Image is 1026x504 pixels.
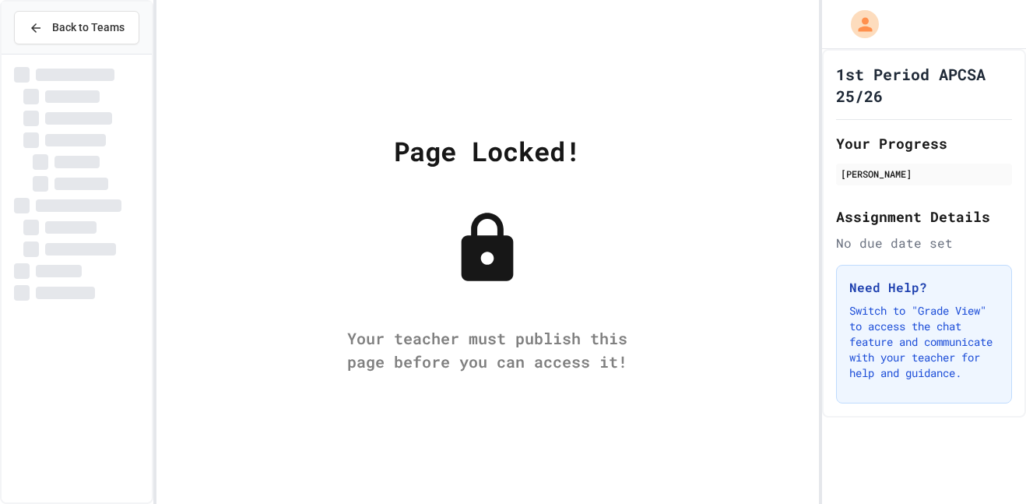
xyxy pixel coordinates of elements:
[394,131,581,171] div: Page Locked!
[332,326,643,373] div: Your teacher must publish this page before you can access it!
[841,167,1007,181] div: [PERSON_NAME]
[835,6,883,42] div: My Account
[836,206,1012,227] h2: Assignment Details
[14,11,139,44] button: Back to Teams
[836,234,1012,252] div: No due date set
[849,303,999,381] p: Switch to "Grade View" to access the chat feature and communicate with your teacher for help and ...
[52,19,125,36] span: Back to Teams
[836,63,1012,107] h1: 1st Period APCSA 25/26
[836,132,1012,154] h2: Your Progress
[849,278,999,297] h3: Need Help?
